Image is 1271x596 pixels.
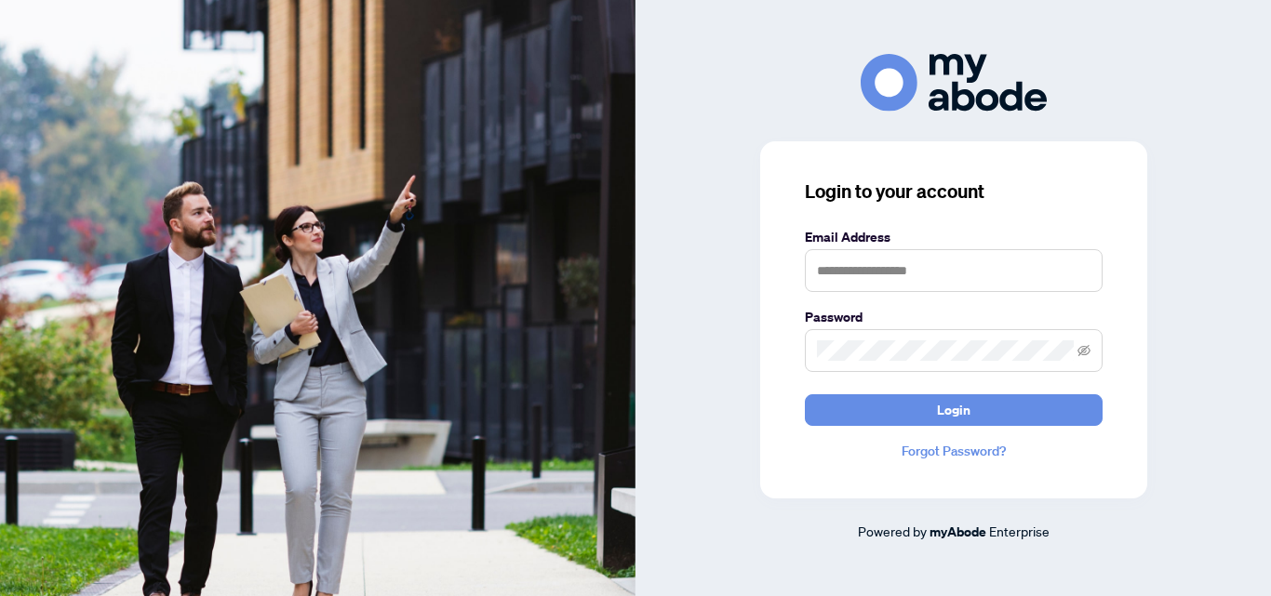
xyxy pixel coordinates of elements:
label: Password [805,307,1103,327]
span: Powered by [858,523,927,539]
button: Login [805,394,1103,426]
h3: Login to your account [805,179,1103,205]
span: eye-invisible [1077,344,1090,357]
label: Email Address [805,227,1103,247]
span: Login [937,395,970,425]
a: myAbode [930,522,986,542]
span: Enterprise [989,523,1050,539]
img: ma-logo [861,54,1047,111]
a: Forgot Password? [805,441,1103,461]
